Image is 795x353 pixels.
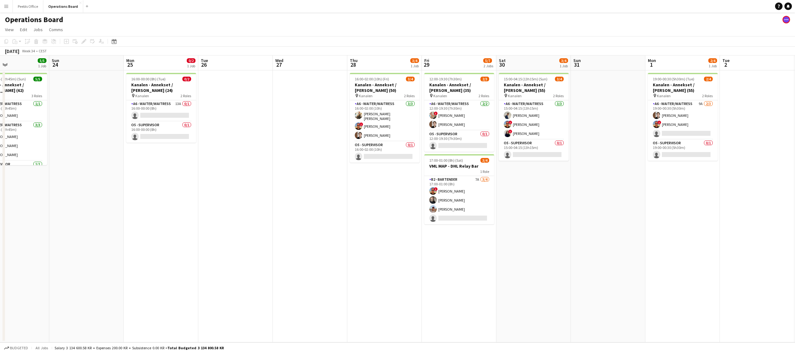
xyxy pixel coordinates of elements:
[39,49,47,53] div: CEST
[2,26,16,34] a: View
[10,346,28,350] span: Budgeted
[5,15,63,24] h1: Operations Board
[21,49,36,53] span: Week 34
[5,27,14,32] span: View
[783,16,790,23] app-user-avatar: Support Team
[167,346,224,350] span: Total Budgeted 3 134 800.58 KR
[33,27,43,32] span: Jobs
[43,0,83,12] button: Operations Board
[5,48,19,54] div: [DATE]
[17,26,30,34] a: Edit
[49,27,63,32] span: Comms
[13,0,43,12] button: Peebls Office
[3,345,29,351] button: Budgeted
[34,346,49,350] span: All jobs
[55,346,224,350] div: Salary 3 134 600.58 KR + Expenses 200.00 KR + Subsistence 0.00 KR =
[31,26,45,34] a: Jobs
[46,26,65,34] a: Comms
[20,27,27,32] span: Edit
